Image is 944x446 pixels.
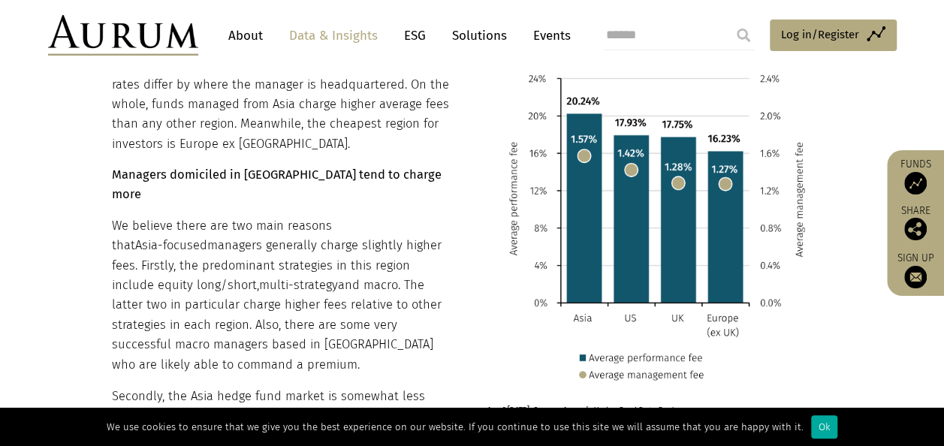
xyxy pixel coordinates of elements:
a: Sign up [894,252,936,288]
p: As of [DATE]. Source: Aurum’s Hedge Fund Data Engine [487,396,812,416]
img: Share this post [904,218,927,240]
a: Data & Insights [282,22,385,50]
span: Log in/Register [781,26,859,44]
strong: Managers domiciled in [GEOGRAPHIC_DATA] tend to charge more [112,167,442,201]
a: About [221,22,270,50]
a: ESG [397,22,433,50]
a: Funds [894,158,936,194]
span: Asia-focused [135,238,207,252]
input: Submit [728,20,759,50]
p: We believe there are two main reasons that managers generally charge slightly higher fees. Firstl... [112,216,454,375]
div: Ok [811,415,837,438]
div: Share [894,206,936,240]
img: Sign up to our newsletter [904,266,927,288]
a: Log in/Register [770,20,897,51]
img: Access Funds [904,172,927,194]
a: Events [526,22,571,50]
a: Solutions [445,22,514,50]
img: Aurum [48,15,198,56]
span: multi-strategy [259,278,338,292]
p: It also appears that management and performance fee rates differ by where the manager is headquar... [112,55,454,154]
